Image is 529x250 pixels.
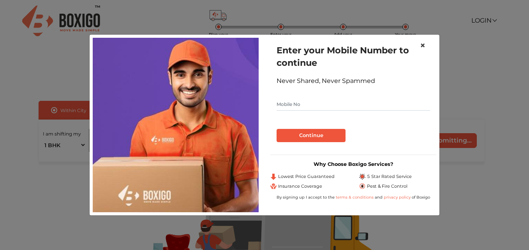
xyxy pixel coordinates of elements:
div: By signing up I accept to the and of Boxigo [270,194,436,200]
a: privacy policy [383,195,412,200]
button: Close [414,35,432,56]
button: Continue [277,129,346,142]
div: Never Shared, Never Spammed [277,76,430,86]
img: relocation-img [93,38,259,212]
h3: Why Choose Boxigo Services? [270,161,436,167]
span: 5 Star Rated Service [367,173,412,180]
span: Lowest Price Guaranteed [278,173,335,180]
input: Mobile No [277,98,430,111]
a: terms & conditions [336,195,375,200]
span: × [420,40,425,51]
span: Pest & Fire Control [367,183,407,190]
h1: Enter your Mobile Number to continue [277,44,430,69]
span: Insurance Coverage [278,183,322,190]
